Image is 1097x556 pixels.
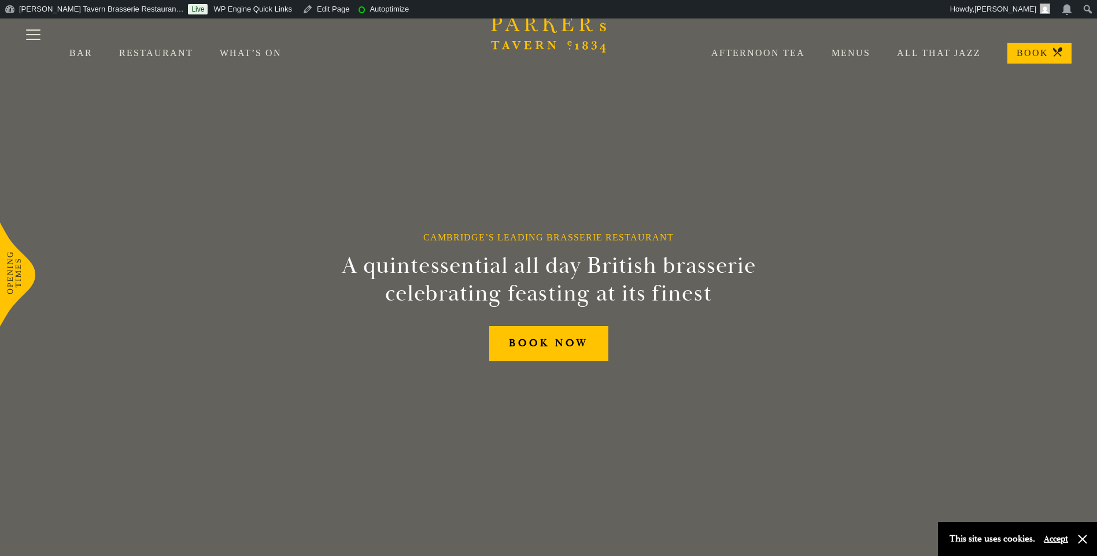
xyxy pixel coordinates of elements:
img: Views over 48 hours. Click for more Jetpack Stats. [419,2,484,16]
h2: A quintessential all day British brasserie celebrating feasting at its finest [285,252,812,307]
a: Live [188,4,208,14]
p: This site uses cookies. [950,531,1035,547]
button: Accept [1044,533,1068,544]
span: [PERSON_NAME] [974,5,1036,13]
button: Close and accept [1077,533,1088,545]
button: Toggle navigation [9,12,58,61]
a: BOOK NOW [489,326,608,361]
svg: Brasserie Restaurant Cambridge | Parker's Tavern Cambridge [491,12,607,53]
h1: Cambridge’s Leading Brasserie Restaurant [423,232,674,243]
